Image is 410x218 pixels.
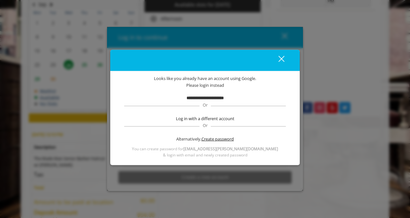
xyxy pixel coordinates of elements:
span: You can create password for [132,146,278,152]
span: & login with email and newly created password [163,152,247,158]
span: Looks like you already have an account using Google. [154,75,256,82]
b: [EMAIL_ADDRESS][PERSON_NAME][DOMAIN_NAME] [183,146,278,152]
button: close dialog [266,53,288,67]
span: Or [200,122,211,128]
span: Please login instead [186,82,224,88]
div: close dialog [271,55,284,65]
div: Alternatively, [123,136,287,143]
span: Or [200,102,211,108]
span: Create password [201,136,234,143]
span: Log in with a different account [176,115,234,122]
